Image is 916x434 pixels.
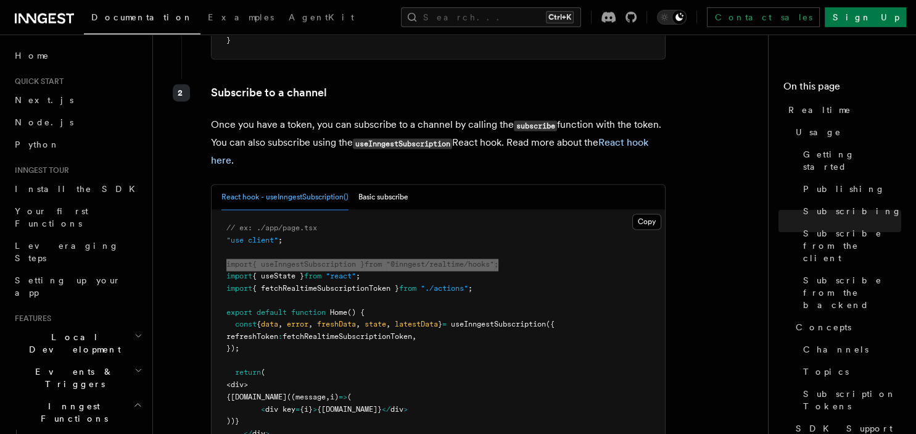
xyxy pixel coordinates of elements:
[226,381,231,390] span: <
[211,117,666,170] p: Once you have a token, you can subscribe to a channel by calling the function with the token. You...
[173,85,190,102] div: 2
[412,333,416,341] span: ,
[10,89,145,111] a: Next.js
[10,365,134,390] span: Events & Triggers
[226,224,317,233] span: // ex: ./app/page.tsx
[707,7,820,27] a: Contact sales
[200,4,281,33] a: Examples
[798,338,901,361] a: Channels
[791,121,901,143] a: Usage
[265,405,295,414] span: div key
[226,261,252,269] span: import
[803,274,901,311] span: Subscribe from the backend
[546,11,574,23] kbd: Ctrl+K
[10,178,145,200] a: Install the SDK
[84,4,200,35] a: Documentation
[803,148,901,173] span: Getting started
[226,417,239,425] span: ))}
[15,184,142,194] span: Install the SDK
[15,206,88,228] span: Your first Functions
[803,388,901,412] span: Subscription Tokens
[468,285,472,293] span: ;
[796,126,841,138] span: Usage
[313,405,317,414] span: >
[798,200,901,222] a: Subscribing
[798,383,901,417] a: Subscription Tokens
[226,285,252,293] span: import
[657,10,687,25] button: Toggle dark mode
[283,333,412,341] span: fetchRealtimeSubscriptionToken
[208,12,274,22] span: Examples
[10,200,145,235] a: Your first Functions
[10,111,145,133] a: Node.js
[365,320,386,329] span: state
[289,12,354,22] span: AgentKit
[798,361,901,383] a: Topics
[211,85,666,102] p: Subscribe to a channel
[791,316,901,338] a: Concepts
[10,314,51,323] span: Features
[10,235,145,269] a: Leveraging Steps
[257,320,261,329] span: {
[438,320,442,329] span: }
[395,320,438,329] span: latestData
[514,121,557,131] code: subscribe
[825,7,906,27] a: Sign Up
[281,4,361,33] a: AgentKit
[261,405,265,414] span: <
[15,275,121,298] span: Setting up your app
[10,165,69,175] span: Inngest tour
[10,326,145,361] button: Local Development
[803,205,902,217] span: Subscribing
[442,320,447,329] span: =
[386,261,494,269] span: "@inngest/realtime/hooks"
[365,261,382,269] span: from
[546,320,555,329] span: ({
[304,272,321,281] span: from
[226,344,239,353] span: });
[451,320,546,329] span: useInngestSubscription
[295,405,300,414] span: =
[278,333,283,341] span: :
[798,143,901,178] a: Getting started
[798,178,901,200] a: Publishing
[226,272,252,281] span: import
[278,236,283,245] span: ;
[10,77,64,86] span: Quick start
[15,241,119,263] span: Leveraging Steps
[10,133,145,156] a: Python
[382,405,390,414] span: </
[226,333,278,341] span: refreshToken
[347,393,352,401] span: (
[226,36,231,45] span: }
[10,331,134,356] span: Local Development
[252,285,399,293] span: { fetchRealtimeSubscriptionToken }
[401,7,581,27] button: Search...Ctrl+K
[308,320,313,329] span: ,
[15,95,73,105] span: Next.js
[358,185,408,211] button: Basic subscribe
[10,44,145,67] a: Home
[235,369,261,377] span: return
[421,285,468,293] span: "./actions"
[91,12,193,22] span: Documentation
[803,343,869,356] span: Channels
[244,381,248,390] span: >
[252,272,304,281] span: { useState }
[15,117,73,127] span: Node.js
[278,320,283,329] span: ,
[226,309,252,317] span: export
[287,320,308,329] span: error
[221,185,349,211] button: React hook - useInngestSubscription()
[326,393,330,401] span: ,
[632,214,661,230] button: Copy
[291,309,326,317] span: function
[783,79,901,99] h4: On this page
[798,269,901,316] a: Subscribe from the backend
[356,320,360,329] span: ,
[226,393,326,401] span: {[DOMAIN_NAME]((message
[10,269,145,304] a: Setting up your app
[257,309,287,317] span: default
[788,104,851,116] span: Realtime
[10,361,145,395] button: Events & Triggers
